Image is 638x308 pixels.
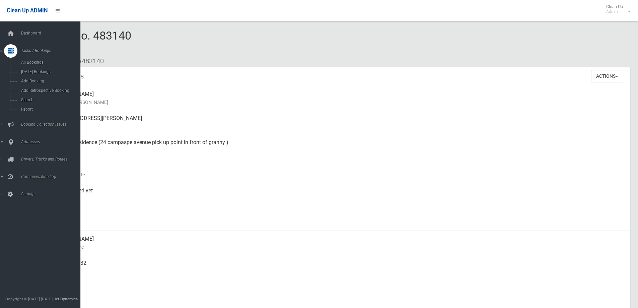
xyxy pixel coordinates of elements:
[54,159,625,183] div: [DATE]
[54,183,625,207] div: Not collected yet
[19,157,85,162] span: Drivers, Trucks and Routes
[7,7,48,14] span: Clean Up ADMIN
[54,231,625,255] div: [PERSON_NAME]
[54,297,78,301] strong: Jet Dynamics
[19,48,85,53] span: Tasks / Bookings
[54,146,625,155] small: Pickup Point
[54,279,625,303] div: None given
[19,107,80,112] span: Report
[54,171,625,179] small: Collection Date
[54,122,625,130] small: Address
[54,207,625,231] div: [DATE]
[73,55,104,67] li: #483140
[19,79,80,83] span: Add Booking
[591,70,623,82] button: Actions
[19,174,85,179] span: Communication Log
[29,29,131,55] span: Booking No. 483140
[54,110,625,134] div: [STREET_ADDRESS][PERSON_NAME]
[19,122,85,127] span: Booking Collection Issues
[54,134,625,159] div: Back of Residence (24 campaspe avenue pick up point in front of granny )
[54,98,625,106] small: Name of [PERSON_NAME]
[19,88,80,93] span: Add Retrospective Booking
[19,31,85,36] span: Dashboard
[5,297,53,301] span: Copyright © [DATE]-[DATE]
[54,255,625,279] div: 0420 730 432
[19,98,80,102] span: Search
[606,9,623,14] small: Admin
[54,195,625,203] small: Collected At
[54,219,625,227] small: Zone
[54,291,625,299] small: Landline
[603,4,630,14] span: Clean Up
[19,192,85,196] span: Settings
[54,267,625,275] small: Mobile
[19,139,85,144] span: Addresses
[19,69,80,74] span: [DATE] Bookings
[19,60,80,65] span: All Bookings
[54,86,625,110] div: [PERSON_NAME]
[54,243,625,251] small: Contact Name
